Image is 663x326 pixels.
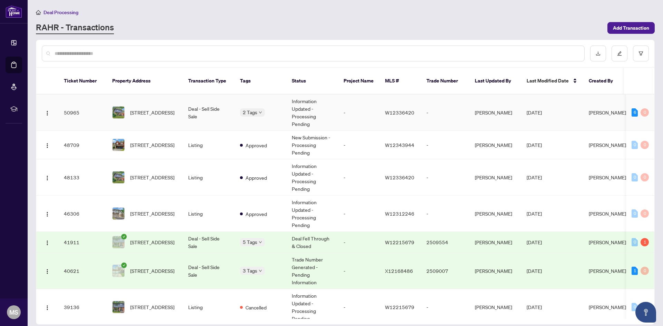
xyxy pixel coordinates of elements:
[130,267,174,275] span: [STREET_ADDRESS]
[612,46,627,61] button: edit
[338,131,379,159] td: -
[338,232,379,253] td: -
[421,159,469,196] td: -
[641,173,649,181] div: 0
[633,46,649,61] button: filter
[385,304,414,310] span: W12215679
[42,208,53,219] button: Logo
[589,109,626,116] span: [PERSON_NAME]
[635,302,656,323] button: Open asap
[58,232,107,253] td: 41911
[421,196,469,232] td: -
[286,131,338,159] td: New Submission - Processing Pending
[385,174,414,180] span: W12336420
[379,68,421,95] th: MLS #
[246,210,267,218] span: Approved
[338,68,379,95] th: Project Name
[641,141,649,149] div: 0
[385,268,413,274] span: X12168486
[286,253,338,289] td: Trade Number Generated - Pending Information
[469,68,521,95] th: Last Updated By
[58,68,107,95] th: Ticket Number
[121,234,127,239] span: check-circle
[42,265,53,276] button: Logo
[617,51,622,56] span: edit
[583,68,625,95] th: Created By
[42,302,53,313] button: Logo
[527,210,542,217] span: [DATE]
[183,253,234,289] td: Deal - Sell Side Sale
[638,51,643,56] span: filter
[385,109,414,116] span: W12336420
[589,142,626,148] span: [PERSON_NAME]
[385,239,414,245] span: W12215679
[45,110,50,116] img: Logo
[469,95,521,131] td: [PERSON_NAME]
[641,108,649,117] div: 0
[243,108,257,116] span: 2 Tags
[234,68,286,95] th: Tags
[45,240,50,246] img: Logo
[130,238,174,246] span: [STREET_ADDRESS]
[58,159,107,196] td: 48133
[286,95,338,131] td: Information Updated - Processing Pending
[469,289,521,325] td: [PERSON_NAME]
[113,208,124,219] img: thumbnail-img
[286,196,338,232] td: Information Updated - Processing Pending
[632,141,638,149] div: 0
[590,46,606,61] button: download
[113,265,124,277] img: thumbnail-img
[58,289,107,325] td: 39136
[259,111,262,114] span: down
[527,268,542,274] span: [DATE]
[113,107,124,118] img: thumbnail-img
[246,174,267,181] span: Approved
[286,289,338,325] td: Information Updated - Processing Pending
[632,108,638,117] div: 6
[107,68,183,95] th: Property Address
[385,142,414,148] span: W12343944
[42,237,53,248] button: Logo
[246,141,267,149] span: Approved
[421,95,469,131] td: -
[286,68,338,95] th: Status
[130,141,174,149] span: [STREET_ADDRESS]
[286,159,338,196] td: Information Updated - Processing Pending
[641,238,649,246] div: 1
[421,131,469,159] td: -
[130,174,174,181] span: [STREET_ADDRESS]
[183,232,234,253] td: Deal - Sell Side Sale
[421,289,469,325] td: -
[42,172,53,183] button: Logo
[338,253,379,289] td: -
[641,267,649,275] div: 0
[44,9,78,16] span: Deal Processing
[632,303,638,311] div: 0
[58,95,107,131] td: 50965
[130,109,174,116] span: [STREET_ADDRESS]
[469,131,521,159] td: [PERSON_NAME]
[183,131,234,159] td: Listing
[469,159,521,196] td: [PERSON_NAME]
[596,51,600,56] span: download
[243,238,257,246] span: 5 Tags
[469,253,521,289] td: [PERSON_NAME]
[589,304,626,310] span: [PERSON_NAME]
[338,289,379,325] td: -
[6,5,22,18] img: logo
[9,307,18,317] span: MS
[589,174,626,180] span: [PERSON_NAME]
[45,143,50,148] img: Logo
[121,263,127,268] span: check-circle
[632,209,638,218] div: 0
[243,267,257,275] span: 3 Tags
[58,196,107,232] td: 46306
[338,95,379,131] td: -
[527,304,542,310] span: [DATE]
[36,22,114,34] a: RAHR - Transactions
[45,269,50,274] img: Logo
[421,68,469,95] th: Trade Number
[113,236,124,248] img: thumbnail-img
[45,211,50,217] img: Logo
[527,142,542,148] span: [DATE]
